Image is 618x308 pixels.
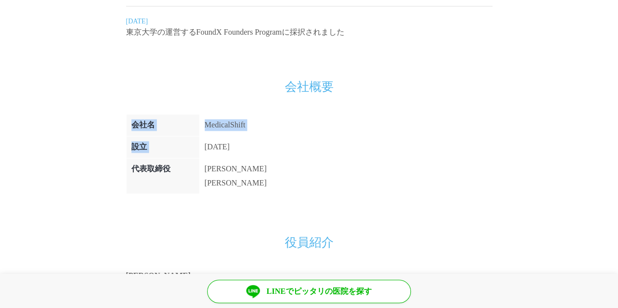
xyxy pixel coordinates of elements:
th: 会社名 [126,114,199,136]
th: 設立 [126,136,199,158]
p: [PERSON_NAME] [205,163,267,175]
p: [DATE] [126,16,492,26]
td: MedicalShift [199,114,272,136]
td: [DATE] [199,136,272,158]
h2: 役員紹介 [126,221,492,250]
p: 東京大学の運営するFoundX Founders Programに採択されました [126,26,492,38]
h2: 会社概要 [126,65,492,94]
p: [PERSON_NAME] [205,177,267,189]
p: [PERSON_NAME] [126,269,492,281]
a: LINEでピッタリの医院を探す [207,280,411,303]
th: 代表取締役 [126,158,199,194]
